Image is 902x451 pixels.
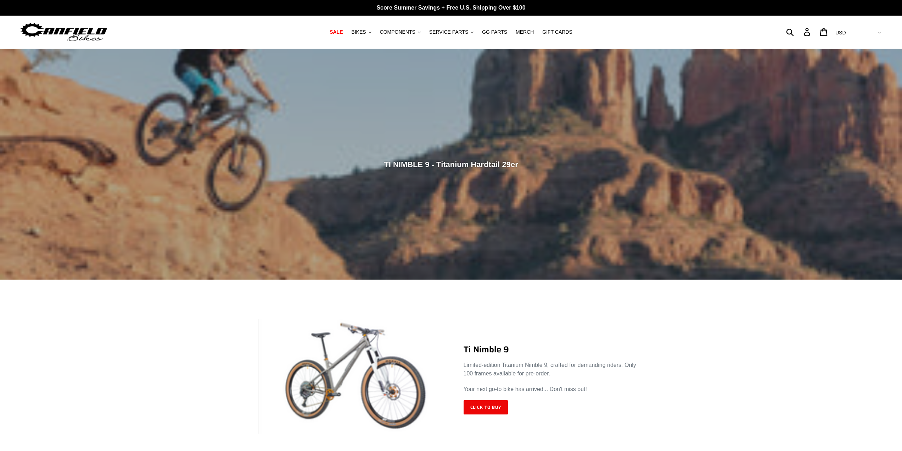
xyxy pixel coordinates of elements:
button: BIKES [348,27,375,37]
a: SALE [326,27,346,37]
p: Limited-edition Titanium Nimble 9, crafted for demanding riders. Only 100 frames available for pr... [464,361,644,378]
a: GIFT CARDS [539,27,576,37]
span: BIKES [351,29,366,35]
img: Canfield Bikes [19,21,108,43]
button: SERVICE PARTS [426,27,477,37]
a: GG PARTS [478,27,511,37]
span: GG PARTS [482,29,507,35]
button: COMPONENTS [376,27,424,37]
a: Click to Buy: TI NIMBLE 9 [464,400,508,414]
h2: Ti Nimble 9 [464,345,644,355]
a: MERCH [512,27,537,37]
span: GIFT CARDS [542,29,572,35]
span: TI NIMBLE 9 - Titanium Hardtail 29er [384,160,518,169]
span: SERVICE PARTS [429,29,468,35]
input: Search [790,24,808,40]
p: Your next go-to bike has arrived... Don't miss out! [464,385,644,394]
span: SALE [330,29,343,35]
span: MERCH [516,29,534,35]
span: COMPONENTS [380,29,415,35]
